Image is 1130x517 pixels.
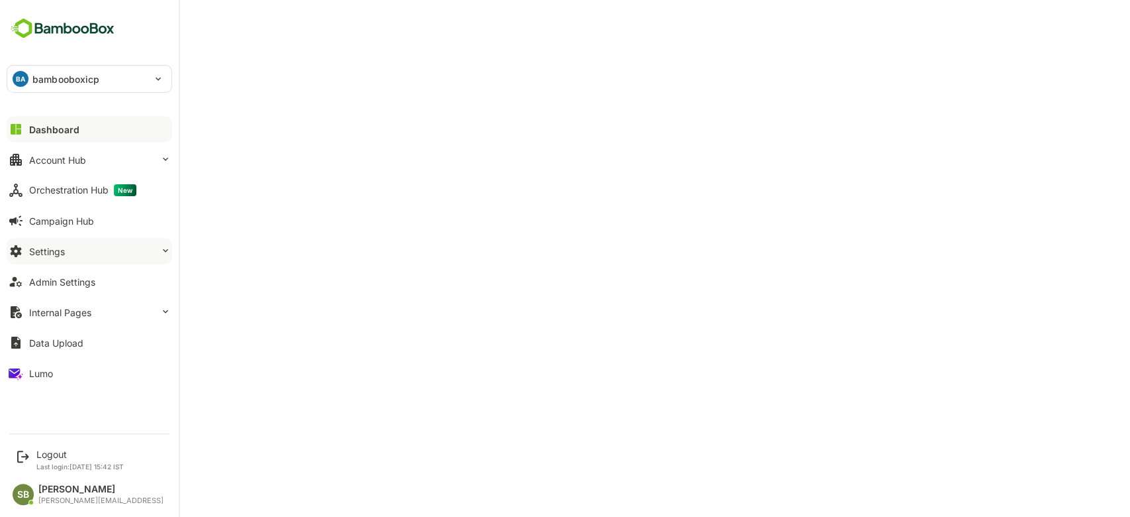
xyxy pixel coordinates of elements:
[29,154,86,166] div: Account Hub
[7,299,172,325] button: Internal Pages
[114,184,136,196] span: New
[29,124,79,135] div: Dashboard
[7,207,172,234] button: Campaign Hub
[7,116,172,143] button: Dashboard
[29,368,53,379] div: Lumo
[29,276,95,288] div: Admin Settings
[7,177,172,203] button: Orchestration HubNew
[7,268,172,295] button: Admin Settings
[36,463,124,471] p: Last login: [DATE] 15:42 IST
[32,72,100,86] p: bambooboxicp
[7,360,172,386] button: Lumo
[7,329,172,356] button: Data Upload
[29,184,136,196] div: Orchestration Hub
[7,16,118,41] img: BambooboxFullLogoMark.5f36c76dfaba33ec1ec1367b70bb1252.svg
[7,238,172,264] button: Settings
[38,496,164,505] div: [PERSON_NAME][EMAIL_ADDRESS]
[29,307,91,318] div: Internal Pages
[13,484,34,505] div: SB
[36,449,124,460] div: Logout
[7,146,172,173] button: Account Hub
[29,337,83,349] div: Data Upload
[29,215,94,227] div: Campaign Hub
[38,484,164,495] div: [PERSON_NAME]
[29,246,65,257] div: Settings
[7,66,171,92] div: BAbambooboxicp
[13,71,28,87] div: BA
